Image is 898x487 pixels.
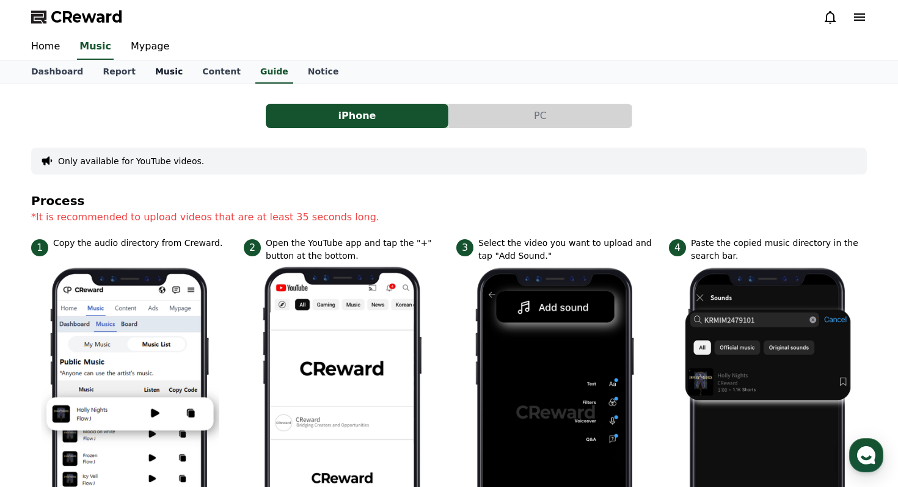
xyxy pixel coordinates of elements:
button: PC [449,104,632,128]
a: iPhone [266,104,449,128]
p: Paste the copied music directory in the search bar. [691,237,867,262]
a: Dashboard [21,60,93,84]
span: Home [31,404,53,414]
a: Music [77,34,114,60]
p: *It is recommended to upload videos that are at least 35 seconds long. [31,210,867,225]
span: 3 [456,239,473,256]
a: CReward [31,7,123,27]
a: Messages [81,386,158,416]
span: CReward [51,7,123,27]
p: Select the video you want to upload and tap "Add Sound." [478,237,654,262]
a: Settings [158,386,235,416]
span: 2 [244,239,261,256]
a: Music [145,60,192,84]
a: Report [93,60,145,84]
p: Copy the audio directory from Creward. [53,237,222,250]
span: 4 [669,239,686,256]
a: Content [192,60,250,84]
p: Open the YouTube app and tap the "+" button at the bottom. [266,237,442,262]
a: Notice [298,60,349,84]
a: Mypage [121,34,179,60]
button: iPhone [266,104,448,128]
h4: Process [31,194,867,207]
a: Home [4,386,81,416]
span: Messages [101,405,137,414]
span: 1 [31,239,48,256]
span: Settings [181,404,211,414]
a: Guide [255,60,293,84]
a: Home [21,34,70,60]
button: Only available for YouTube videos. [58,155,204,167]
